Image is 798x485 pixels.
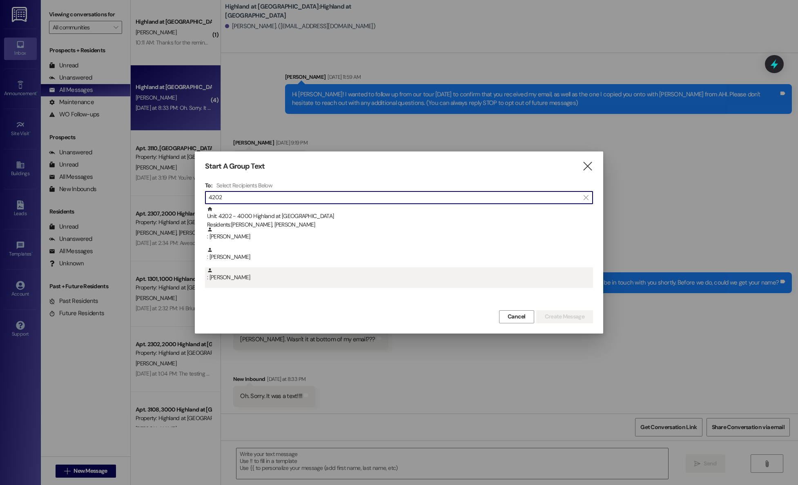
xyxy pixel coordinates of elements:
[205,227,593,247] div: : [PERSON_NAME]
[207,206,593,229] div: Unit: 4202 - 4000 Highland at [GEOGRAPHIC_DATA]
[580,191,593,204] button: Clear text
[207,220,593,229] div: Residents: [PERSON_NAME], [PERSON_NAME]
[207,247,593,261] div: : [PERSON_NAME]
[205,162,265,171] h3: Start A Group Text
[209,192,580,203] input: Search for any contact or apartment
[216,182,272,189] h4: Select Recipients Below
[205,206,593,227] div: Unit: 4202 - 4000 Highland at [GEOGRAPHIC_DATA]Residents:[PERSON_NAME], [PERSON_NAME]
[545,312,584,321] span: Create Message
[205,247,593,267] div: : [PERSON_NAME]
[536,310,593,323] button: Create Message
[205,267,593,288] div: : [PERSON_NAME]
[499,310,534,323] button: Cancel
[582,162,593,171] i: 
[508,312,526,321] span: Cancel
[584,194,588,201] i: 
[207,227,593,241] div: : [PERSON_NAME]
[205,182,212,189] h3: To:
[207,267,593,282] div: : [PERSON_NAME]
